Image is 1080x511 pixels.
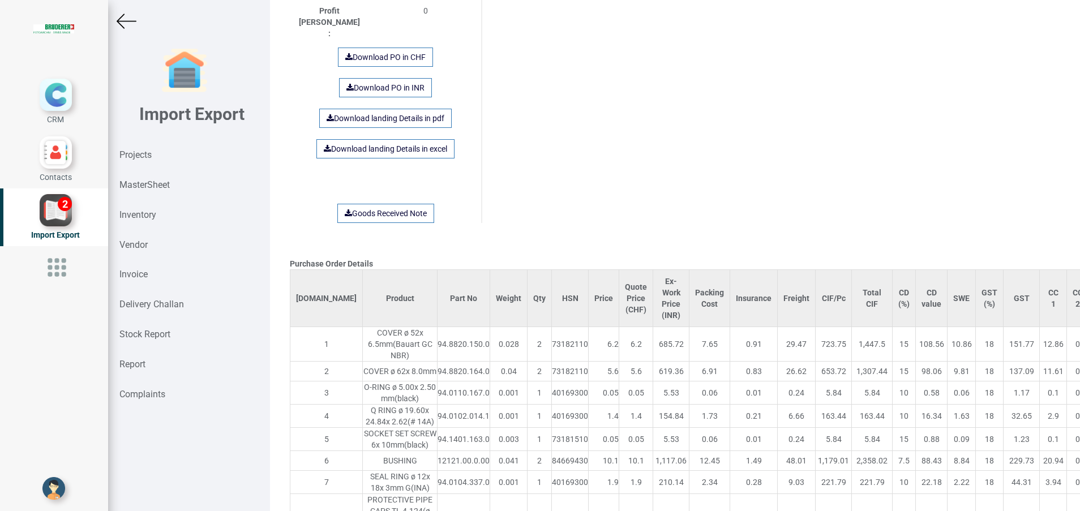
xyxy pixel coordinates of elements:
strong: Vendor [119,239,148,250]
td: 29.47 [778,327,816,362]
th: Total CIF [852,270,893,327]
div: 94.8820.164.0 [438,366,490,377]
span: (# 14A) [408,417,434,426]
td: 4 [290,405,363,428]
div: COVER ø 52x 6.5mm [363,327,437,361]
span: (Bauart GC NBR) [391,340,432,360]
td: 221.79 [852,471,893,494]
td: 44.31 [1004,471,1040,494]
a: Download landing Details in pdf [319,109,452,128]
div: SEAL RING ø 12x 18x 3mm G [363,471,437,493]
td: 0.05 [619,428,653,451]
td: 0.028 [490,327,528,362]
th: Freight [778,270,816,327]
td: 1 [528,381,552,405]
td: 48.01 [778,451,816,471]
span: 0 [423,6,428,15]
td: 0.88 [916,428,948,451]
td: 5.53 [653,428,689,451]
td: 1,447.5 [852,327,893,362]
td: 10 [893,381,916,405]
td: 40169300 [552,381,589,405]
td: 163.44 [816,405,852,428]
td: 6.2 [589,327,619,362]
td: 2 [290,362,363,381]
th: Packing Cost [689,270,730,327]
th: Insurance [730,270,778,327]
th: CD (%) [893,270,916,327]
td: 0.05 [619,381,653,405]
b: Import Export [139,104,245,124]
td: 2 [528,451,552,471]
td: 10 [893,405,916,428]
td: 619.36 [653,362,689,381]
td: 0.06 [689,381,730,405]
th: Qty [528,270,552,327]
td: 0.01 [730,428,778,451]
td: 26.62 [778,362,816,381]
span: (black) [404,440,428,449]
td: 2 [528,327,552,362]
td: 1.9 [619,471,653,494]
td: 11.61 [1040,362,1067,381]
td: 9.03 [778,471,816,494]
td: 32.65 [1004,405,1040,428]
td: 98.06 [916,362,948,381]
td: 5.84 [852,428,893,451]
img: garage-closed.png [162,48,207,93]
div: O-RING ø 5.00x 2.50 mm [363,381,437,404]
td: 40169300 [552,405,589,428]
div: 94.1401.163.0 [438,433,490,445]
td: 0.001 [490,381,528,405]
td: 0.28 [730,471,778,494]
td: 2.22 [948,471,976,494]
div: Product [368,293,431,304]
div: 94.8820.150.0 [438,338,490,350]
td: 5.84 [852,381,893,405]
span: (INA) [411,483,430,492]
td: 2.34 [689,471,730,494]
td: 15 [893,428,916,451]
strong: Invoice [119,269,148,280]
td: 1 [528,471,552,494]
td: 84669430 [552,451,589,471]
td: 653.72 [816,362,852,381]
label: Profit [PERSON_NAME] : [298,5,361,39]
th: CC 1 [1040,270,1067,327]
td: 9.81 [948,362,976,381]
span: Import Export [31,230,80,239]
div: COVER ø 62x 8.0mm [363,366,437,377]
td: 0.1 [1040,428,1067,451]
td: 88.43 [916,451,948,471]
td: 1,307.44 [852,362,893,381]
td: 229.73 [1004,451,1040,471]
a: Download PO in INR [339,78,432,97]
td: 2,358.02 [852,451,893,471]
strong: Report [119,359,145,370]
td: 5 [290,428,363,451]
td: 8.84 [948,451,976,471]
td: 1 [528,405,552,428]
td: 0.1 [1040,381,1067,405]
td: 0.91 [730,327,778,362]
td: 0.58 [916,381,948,405]
td: 12.45 [689,451,730,471]
td: 6.91 [689,362,730,381]
th: Weight [490,270,528,327]
td: 0.24 [778,381,816,405]
td: 73181510 [552,428,589,451]
span: CRM [47,115,64,124]
td: 1.49 [730,451,778,471]
td: 2.9 [1040,405,1067,428]
td: 73182110 [552,327,589,362]
strong: Projects [119,149,152,160]
div: SOCKET SET SCREW 6x 10mm [363,428,437,450]
td: 163.44 [852,405,893,428]
td: 10.1 [589,451,619,471]
td: 20.94 [1040,451,1067,471]
td: 0.003 [490,428,528,451]
td: 10.1 [619,451,653,471]
div: 2 [58,197,72,211]
td: 1,179.01 [816,451,852,471]
th: CIF/Pc [816,270,852,327]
